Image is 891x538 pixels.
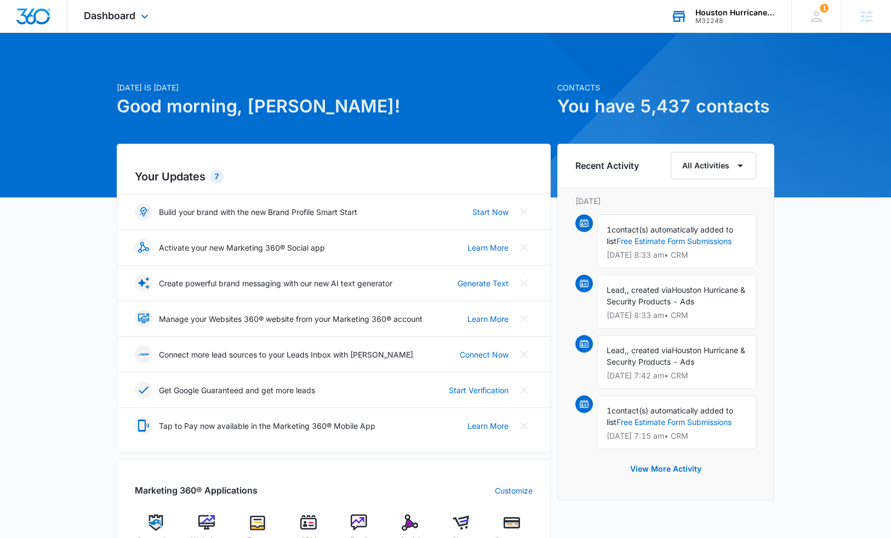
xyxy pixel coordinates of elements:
p: Contacts [557,82,774,93]
a: Learn More [467,242,509,253]
p: [DATE] [575,195,756,207]
button: Close [515,239,533,256]
p: Manage your Websites 360® website from your Marketing 360® account [159,313,422,325]
span: 1 [607,225,612,234]
span: 1 [607,406,612,415]
a: Connect Now [460,349,509,360]
div: account id [695,17,775,25]
span: contact(s) automatically added to list [607,225,733,246]
div: 7 [210,170,224,183]
span: Lead, [607,285,627,295]
p: [DATE] 7:42 am • CRM [607,372,747,380]
span: Houston Hurricane & Security Products - Ads [607,285,745,306]
a: Generate Text [458,278,509,289]
h1: Good morning, [PERSON_NAME]! [117,93,551,120]
span: Dashboard [84,10,135,21]
a: Start Verification [449,384,509,396]
a: Free Estimate Form Submissions [616,236,732,246]
a: Learn More [467,313,509,325]
button: Close [515,346,533,363]
button: All Activities [671,152,756,179]
a: Free Estimate Form Submissions [616,417,732,427]
p: [DATE] 7:15 am • CRM [607,432,747,440]
button: Close [515,274,533,292]
a: Customize [495,485,533,496]
button: Close [515,381,533,399]
h1: You have 5,437 contacts [557,93,774,120]
a: Start Now [472,206,509,218]
h2: Your Updates [135,168,533,185]
p: Activate your new Marketing 360® Social app [159,242,325,253]
p: Tap to Pay now available in the Marketing 360® Mobile App [159,420,375,432]
button: Close [515,203,533,220]
p: [DATE] 8:33 am • CRM [607,251,747,259]
span: , created via [627,346,672,355]
p: Create powerful brand messaging with our new AI text generator [159,278,392,289]
p: Get Google Guaranteed and get more leads [159,384,315,396]
h2: Marketing 360® Applications [135,484,258,497]
button: Close [515,417,533,434]
a: Learn More [467,420,509,432]
button: Close [515,310,533,327]
p: Connect more lead sources to your Leads Inbox with [PERSON_NAME] [159,349,413,360]
div: notifications count [820,4,829,13]
button: View More Activity [619,456,712,482]
span: , created via [627,285,672,295]
h6: Recent Activity [575,159,639,172]
p: [DATE] is [DATE] [117,82,551,93]
span: contact(s) automatically added to list [607,406,733,427]
p: [DATE] 8:33 am • CRM [607,312,747,319]
div: account name [695,8,775,17]
span: 1 [820,4,829,13]
span: Houston Hurricane & Security Products - Ads [607,346,745,366]
span: Lead, [607,346,627,355]
p: Build your brand with the new Brand Profile Smart Start [159,206,357,218]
